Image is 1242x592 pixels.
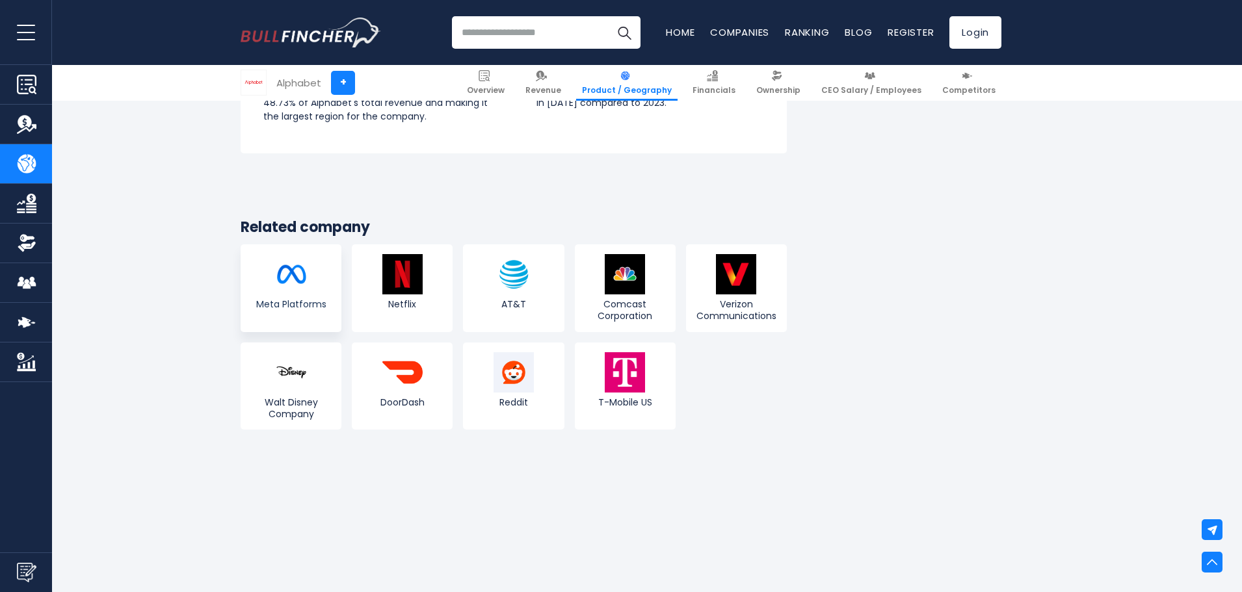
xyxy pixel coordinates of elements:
[463,342,564,430] a: Reddit
[575,244,676,331] a: Comcast Corporation
[525,85,561,96] span: Revenue
[578,298,672,322] span: Comcast Corporation
[689,298,784,322] span: Verizon Communications
[605,352,645,393] img: TMUS logo
[241,218,787,237] h3: Related company
[576,65,678,101] a: Product / Geography
[355,396,449,408] span: DoorDash
[687,65,741,101] a: Financials
[821,85,921,96] span: CEO Salary / Employees
[271,352,311,393] img: DIS logo
[750,65,806,101] a: Ownership
[463,244,564,331] a: AT&T
[244,396,338,420] span: Walt Disney Company
[466,396,561,408] span: Reddit
[845,25,872,39] a: Blog
[494,254,534,294] img: T logo
[241,342,341,430] a: Walt Disney Company
[276,75,321,90] div: Alphabet
[241,18,381,47] img: Bullfincher logo
[241,70,266,95] img: GOOGL logo
[466,298,561,310] span: AT&T
[352,342,453,430] a: DoorDash
[815,65,927,101] a: CEO Salary / Employees
[352,244,453,331] a: Netflix
[582,85,672,96] span: Product / Geography
[355,298,449,310] span: Netflix
[785,25,829,39] a: Ranking
[241,18,380,47] a: Go to homepage
[949,16,1001,49] a: Login
[17,233,36,253] img: Ownership
[241,244,341,331] a: Meta Platforms
[608,16,641,49] button: Search
[756,85,800,96] span: Ownership
[271,254,311,294] img: META logo
[467,85,505,96] span: Overview
[666,25,694,39] a: Home
[693,85,735,96] span: Financials
[494,352,534,393] img: RDDT logo
[382,254,423,294] img: NFLX logo
[244,298,338,310] span: Meta Platforms
[936,65,1001,101] a: Competitors
[605,254,645,294] img: CMCSA logo
[461,65,510,101] a: Overview
[331,71,355,95] a: +
[382,352,423,393] img: DASH logo
[942,85,996,96] span: Competitors
[578,396,672,408] span: T-Mobile US
[888,25,934,39] a: Register
[575,342,676,430] a: T-Mobile US
[716,254,756,294] img: VZ logo
[520,65,567,101] a: Revenue
[710,25,769,39] a: Companies
[686,244,787,331] a: Verizon Communications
